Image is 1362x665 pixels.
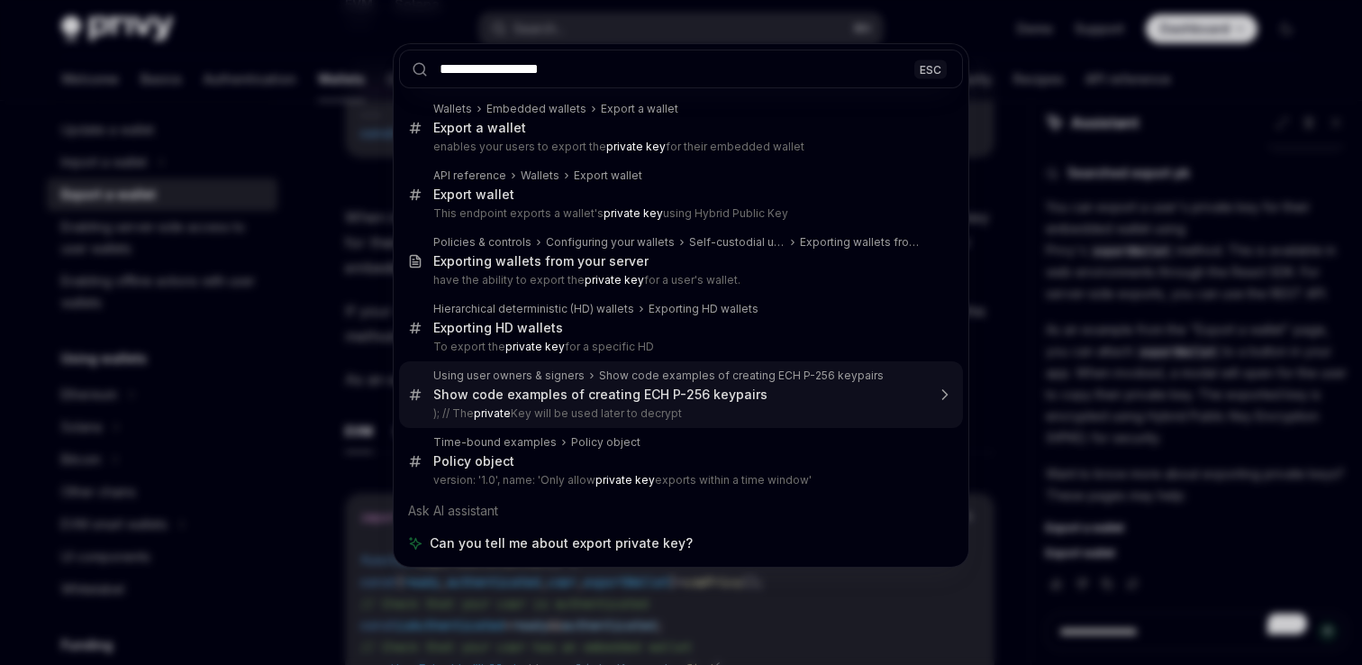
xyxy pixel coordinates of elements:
[585,273,644,287] b: private key
[914,59,947,78] div: ESC
[800,235,925,250] div: Exporting wallets from your server
[433,273,925,287] p: have the ability to export the for a user's wallet.
[433,406,925,421] p: ); // The Key will be used later to decrypt
[433,435,557,450] div: Time-bound examples
[433,235,531,250] div: Policies & controls
[433,102,472,116] div: Wallets
[571,435,640,450] div: Policy object
[433,206,925,221] p: This endpoint exports a wallet's using Hybrid Public Key
[433,473,925,487] p: version: '1.0', name: 'Only allow exports within a time window'
[433,169,506,183] div: API reference
[601,102,678,116] div: Export a wallet
[433,340,925,354] p: To export the for a specific HD
[433,387,767,403] div: Show code examples of creating ECH P-256 keypairs
[595,473,655,487] b: private key
[574,169,642,183] div: Export wallet
[430,534,693,552] span: Can you tell me about export private key?
[433,369,585,383] div: Using user owners & signers
[521,169,559,183] div: Wallets
[604,206,663,220] b: private key
[606,140,666,153] b: private key
[505,340,565,353] b: private key
[433,120,526,136] div: Export a wallet
[546,235,675,250] div: Configuring your wallets
[433,187,514,203] div: Export wallet
[433,320,563,336] div: Exporting HD wallets
[599,369,884,383] div: Show code examples of creating ECH P-256 keypairs
[689,235,785,250] div: Self-custodial user wallets
[433,453,514,469] div: Policy object
[649,302,758,316] div: Exporting HD wallets
[433,302,634,316] div: Hierarchical deterministic (HD) wallets
[486,102,586,116] div: Embedded wallets
[474,406,511,420] b: private
[399,495,963,527] div: Ask AI assistant
[433,253,649,269] div: Exporting wallets from your server
[433,140,925,154] p: enables your users to export the for their embedded wallet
